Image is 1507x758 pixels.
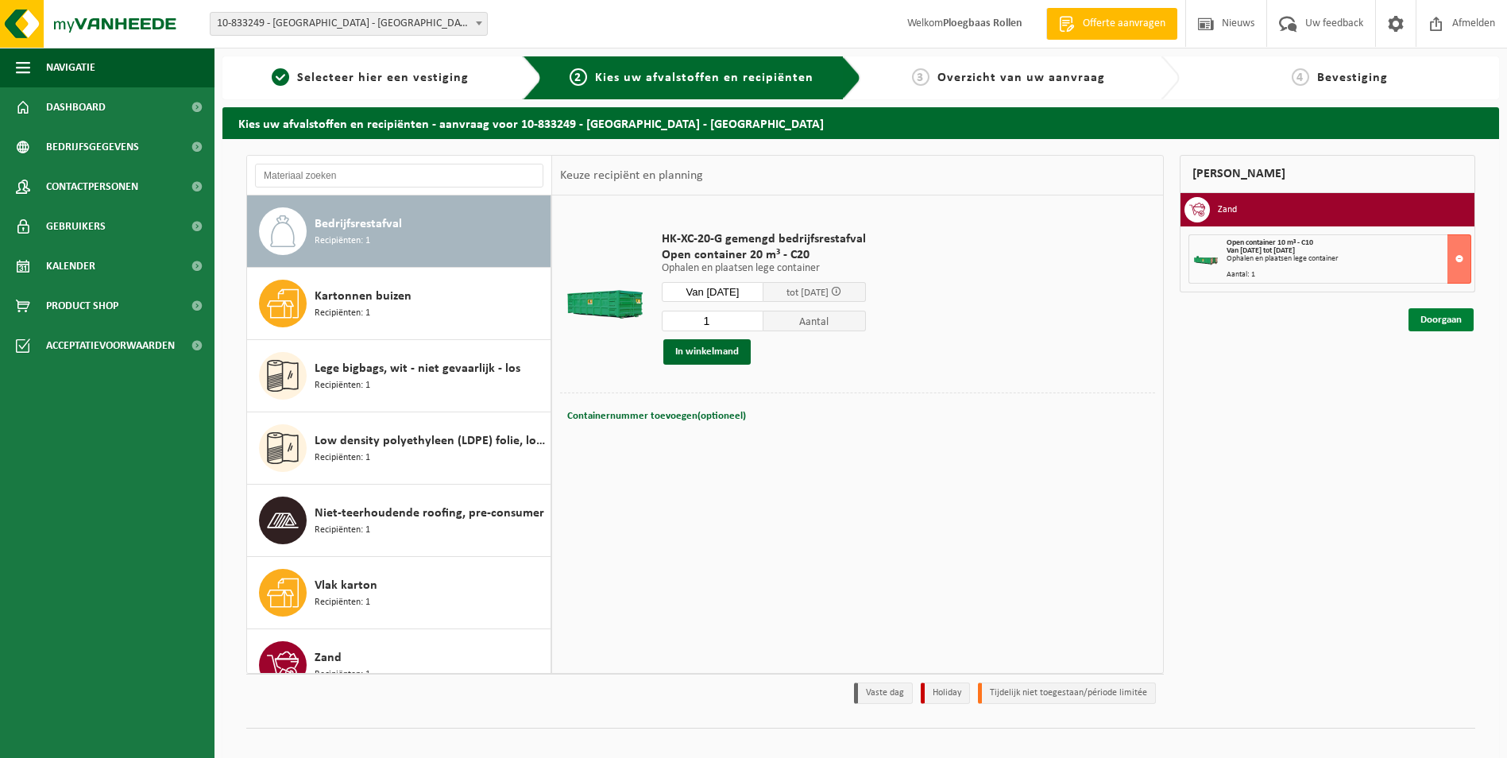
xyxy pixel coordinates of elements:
[937,72,1105,84] span: Overzicht van uw aanvraag
[662,263,866,274] p: Ophalen en plaatsen lege container
[247,268,551,340] button: Kartonnen buizen Recipiënten: 1
[315,431,547,451] span: Low density polyethyleen (LDPE) folie, los, naturel
[315,359,520,378] span: Lege bigbags, wit - niet gevaarlijk - los
[247,195,551,268] button: Bedrijfsrestafval Recipiënten: 1
[315,648,342,667] span: Zand
[272,68,289,86] span: 1
[662,282,764,302] input: Selecteer datum
[255,164,543,188] input: Materiaal zoeken
[247,485,551,557] button: Niet-teerhoudende roofing, pre-consumer Recipiënten: 1
[570,68,587,86] span: 2
[297,72,469,84] span: Selecteer hier een vestiging
[46,48,95,87] span: Navigatie
[315,378,370,393] span: Recipiënten: 1
[786,288,829,298] span: tot [DATE]
[595,72,813,84] span: Kies uw afvalstoffen en recipiënten
[315,576,377,595] span: Vlak karton
[211,13,487,35] span: 10-833249 - IKO NV MILIEUSTRAAT FABRIEK - ANTWERPEN
[1408,308,1474,331] a: Doorgaan
[315,595,370,610] span: Recipiënten: 1
[315,667,370,683] span: Recipiënten: 1
[230,68,510,87] a: 1Selecteer hier een vestiging
[1079,16,1169,32] span: Offerte aanvragen
[210,12,488,36] span: 10-833249 - IKO NV MILIEUSTRAAT FABRIEK - ANTWERPEN
[1292,68,1309,86] span: 4
[46,207,106,246] span: Gebruikers
[46,286,118,326] span: Product Shop
[854,683,913,704] li: Vaste dag
[1046,8,1177,40] a: Offerte aanvragen
[567,411,746,421] span: Containernummer toevoegen(optioneel)
[46,326,175,365] span: Acceptatievoorwaarden
[1218,197,1237,222] h3: Zand
[247,557,551,629] button: Vlak karton Recipiënten: 1
[1317,72,1388,84] span: Bevestiging
[315,234,370,249] span: Recipiënten: 1
[315,451,370,466] span: Recipiënten: 1
[1227,238,1313,247] span: Open container 10 m³ - C10
[315,523,370,538] span: Recipiënten: 1
[46,127,139,167] span: Bedrijfsgegevens
[663,339,751,365] button: In winkelmand
[763,311,866,331] span: Aantal
[222,107,1499,138] h2: Kies uw afvalstoffen en recipiënten - aanvraag voor 10-833249 - [GEOGRAPHIC_DATA] - [GEOGRAPHIC_D...
[662,231,866,247] span: HK-XC-20-G gemengd bedrijfsrestafval
[921,683,970,704] li: Holiday
[943,17,1022,29] strong: Ploegbaas Rollen
[315,306,370,321] span: Recipiënten: 1
[912,68,929,86] span: 3
[566,405,748,427] button: Containernummer toevoegen(optioneel)
[1227,271,1470,279] div: Aantal: 1
[247,412,551,485] button: Low density polyethyleen (LDPE) folie, los, naturel Recipiënten: 1
[46,246,95,286] span: Kalender
[978,683,1156,704] li: Tijdelijk niet toegestaan/période limitée
[1227,246,1295,255] strong: Van [DATE] tot [DATE]
[46,167,138,207] span: Contactpersonen
[315,215,402,234] span: Bedrijfsrestafval
[315,287,412,306] span: Kartonnen buizen
[662,247,866,263] span: Open container 20 m³ - C20
[552,156,711,195] div: Keuze recipiënt en planning
[46,87,106,127] span: Dashboard
[247,340,551,412] button: Lege bigbags, wit - niet gevaarlijk - los Recipiënten: 1
[247,629,551,701] button: Zand Recipiënten: 1
[1180,155,1475,193] div: [PERSON_NAME]
[315,504,544,523] span: Niet-teerhoudende roofing, pre-consumer
[1227,255,1470,263] div: Ophalen en plaatsen lege container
